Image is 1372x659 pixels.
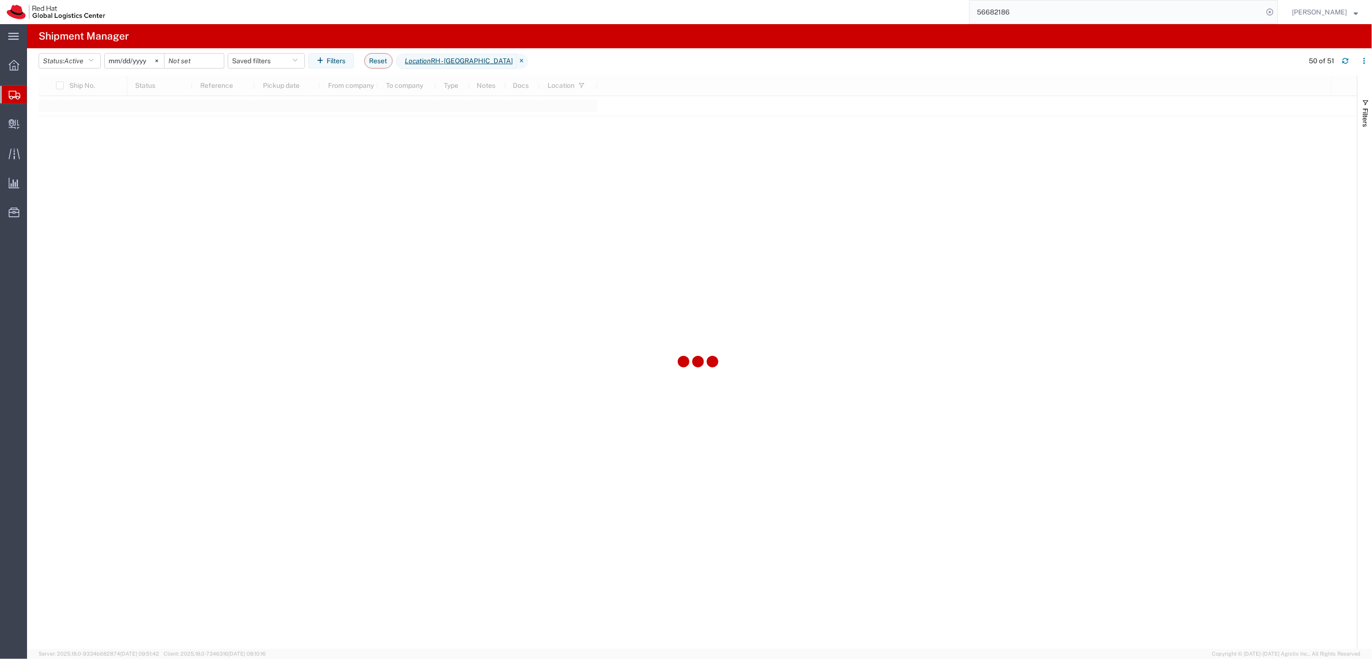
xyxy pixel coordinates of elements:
[64,57,83,65] span: Active
[1361,108,1369,127] span: Filters
[39,24,129,48] h4: Shipment Manager
[120,651,159,657] span: [DATE] 09:51:42
[164,651,266,657] span: Client: 2025.18.0-7346316
[364,53,393,69] button: Reset
[39,651,159,657] span: Server: 2025.18.0-9334b682874
[1292,7,1347,17] span: Sally Chua
[165,54,224,68] input: Not set
[1291,6,1358,18] button: [PERSON_NAME]
[1212,650,1360,658] span: Copyright © [DATE]-[DATE] Agistix Inc., All Rights Reserved
[308,53,354,69] button: Filters
[405,56,431,66] i: Location
[228,53,305,69] button: Saved filters
[396,54,517,69] span: Location RH - Singapore
[39,53,101,69] button: Status:Active
[105,54,164,68] input: Not set
[1309,56,1334,66] div: 50 of 51
[228,651,266,657] span: [DATE] 08:10:16
[7,5,105,19] img: logo
[970,0,1263,24] input: Search for shipment number, reference number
